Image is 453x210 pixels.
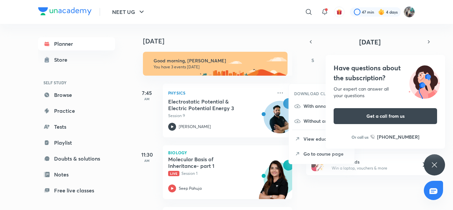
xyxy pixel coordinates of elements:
h6: [PHONE_NUMBER] [377,133,420,140]
button: [DATE] [315,37,424,46]
button: Get a call from us [334,108,437,124]
p: You have 3 events [DATE] [154,64,282,70]
img: Avatar [264,105,296,136]
h5: 7:45 [134,89,160,97]
a: Planner [38,37,115,50]
h4: [DATE] [143,37,299,45]
a: Practice [38,104,115,117]
p: Seep Pahuja [179,185,202,191]
a: Doubts & solutions [38,152,115,165]
div: Store [54,56,71,64]
button: NEET UG [108,5,150,19]
p: With annotation [303,103,349,109]
p: Win a laptop, vouchers & more [332,165,413,171]
p: Without annotation [303,117,349,124]
p: Go to course page [303,150,349,157]
p: Or call us [352,134,368,140]
h5: 11:30 [134,151,160,159]
p: AM [134,97,160,101]
h4: Have questions about the subscription? [334,63,437,83]
span: [DATE] [359,37,381,46]
a: Company Logo [38,7,92,17]
h5: Molecular Basis of Inheritance- part 1 [168,156,251,169]
p: Biology [168,151,287,155]
button: avatar [334,7,345,17]
a: Notes [38,168,115,181]
h5: Electrostatic Potential & Electric Potential Energy 3 [168,98,251,111]
a: [PHONE_NUMBER] [370,133,420,140]
img: ttu_illustration_new.svg [403,63,445,99]
a: Free live classes [38,184,115,197]
p: AM [134,159,160,163]
img: avatar [336,9,342,15]
a: Browse [38,88,115,102]
h6: DOWNLOAD CLASS PDF [294,91,343,97]
img: morning [143,52,288,76]
h6: SELF STUDY [38,77,115,88]
p: Physics [168,89,272,97]
img: referral [311,158,325,171]
a: Store [38,53,115,66]
h6: Good morning, [PERSON_NAME] [154,58,282,64]
a: Tests [38,120,115,133]
img: unacademy [256,160,292,206]
p: View educator [303,135,349,142]
span: Live [168,171,179,176]
abbr: Sunday [311,57,314,63]
a: Playlist [38,136,115,149]
img: Company Logo [38,7,92,15]
img: Umar Parsuwale [404,6,415,18]
p: [PERSON_NAME] [179,124,211,130]
div: Our expert can answer all your questions [334,86,437,99]
img: streak [378,9,385,15]
p: Session 1 [168,171,272,176]
p: Session 9 [168,113,272,119]
h6: Refer friends [332,158,413,165]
